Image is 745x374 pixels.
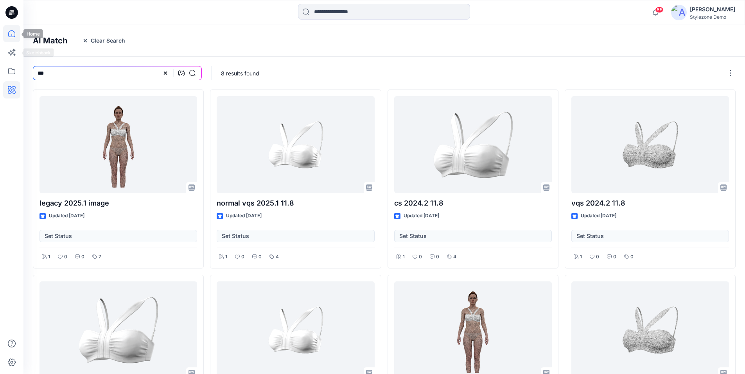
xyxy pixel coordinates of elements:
p: 0 [436,253,439,261]
a: cs 2024.2 11.8 [394,96,552,193]
img: avatar [671,5,687,20]
p: 0 [259,253,262,261]
button: Clear Search [77,34,130,47]
p: 1 [48,253,50,261]
p: 1 [580,253,582,261]
p: cs 2024.2 11.8 [394,198,552,209]
p: 0 [419,253,422,261]
a: normal vqs 2025.1 11.8 [217,96,374,193]
p: 0 [613,253,616,261]
p: 1 [225,253,227,261]
p: Updated [DATE] [581,212,616,220]
p: 8 results found [221,69,259,77]
p: 4 [276,253,279,261]
h4: AI Match [33,36,67,45]
p: 0 [81,253,84,261]
span: 85 [655,7,664,13]
p: 0 [241,253,244,261]
a: legacy 2025.1 image [39,96,197,193]
div: [PERSON_NAME] [690,5,735,14]
p: 7 [99,253,101,261]
p: legacy 2025.1 image [39,198,197,209]
p: 0 [64,253,67,261]
p: 0 [596,253,599,261]
p: 1 [403,253,405,261]
div: Stylezone Demo [690,14,735,20]
p: Updated [DATE] [49,212,84,220]
p: normal vqs 2025.1 11.8 [217,198,374,209]
p: Updated [DATE] [404,212,439,220]
p: vqs 2024.2 11.8 [571,198,729,209]
a: vqs 2024.2 11.8 [571,96,729,193]
p: Updated [DATE] [226,212,262,220]
p: 0 [630,253,634,261]
p: 4 [453,253,456,261]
